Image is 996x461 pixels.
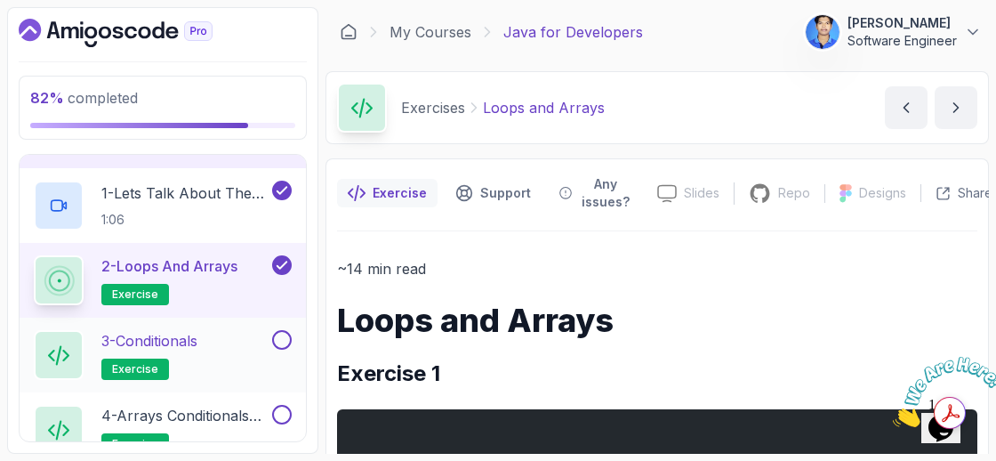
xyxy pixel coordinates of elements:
button: Support button [445,170,542,216]
a: Dashboard [340,23,357,41]
p: Share [958,184,992,202]
p: 2 - Loops and Arrays [101,255,237,277]
a: Dashboard [19,19,253,47]
span: exercise [112,362,158,376]
span: 82 % [30,89,64,107]
h1: Loops and Arrays [337,303,977,338]
button: Share [920,184,992,202]
span: 1 [7,7,14,22]
span: exercise [112,287,158,302]
h2: Exercise 1 [337,360,977,388]
iframe: chat widget [886,350,996,434]
p: Loops and Arrays [483,97,605,118]
p: Support [480,184,531,202]
p: 3 - Conditionals [101,330,197,352]
button: 1-Lets Talk About The Exercises1:06 [34,181,292,230]
button: next content [935,86,977,129]
button: 3-Conditionalsexercise [34,330,292,380]
p: Java for Developers [503,21,643,43]
a: My Courses [390,21,471,43]
span: completed [30,89,138,107]
p: Exercise [373,184,427,202]
button: Feedback button [549,170,643,216]
p: Software Engineer [847,32,957,50]
button: user profile image[PERSON_NAME]Software Engineer [805,14,982,50]
img: user profile image [806,15,839,49]
button: 2-Loops and Arraysexercise [34,255,292,305]
p: Slides [684,184,719,202]
p: 4 - Arrays Conditionals and Methods [101,405,269,426]
p: Repo [778,184,810,202]
span: exercise [112,437,158,451]
p: Exercises [401,97,465,118]
p: [PERSON_NAME] [847,14,957,32]
button: 4-Arrays Conditionals and Methodsexercise [34,405,292,455]
img: Chat attention grabber [7,7,117,77]
p: 1 - Lets Talk About The Exercises [101,182,269,204]
button: previous content [885,86,928,129]
p: ~14 min read [337,256,977,281]
p: 1:06 [101,211,269,229]
p: Any issues? [579,175,632,211]
button: notes button [337,170,438,216]
p: Designs [859,184,906,202]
